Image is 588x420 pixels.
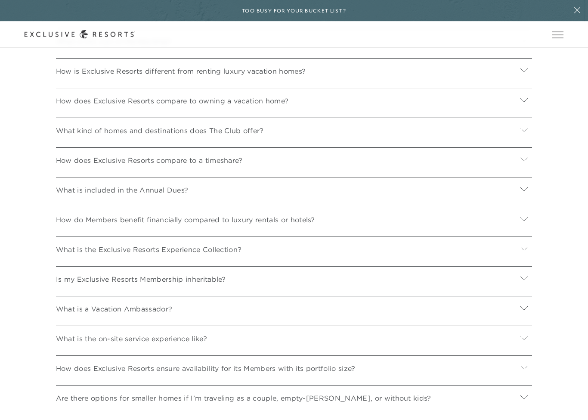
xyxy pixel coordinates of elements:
p: What is a Vacation Ambassador? [56,304,173,314]
p: What is included in the Annual Dues? [56,185,189,196]
p: How does Exclusive Resorts compare to a timeshare? [56,156,243,166]
p: How does Exclusive Resorts compare to owning a vacation home? [56,96,289,106]
iframe: Qualified Messenger [548,380,588,420]
p: How does Exclusive Resorts ensure availability for its Members with its portfolio size? [56,364,356,374]
button: Open navigation [552,32,563,38]
p: What is the Exclusive Resorts Experience Collection? [56,245,242,255]
h6: Too busy for your bucket list? [242,7,346,15]
p: Is my Exclusive Resorts Membership inheritable? [56,274,226,285]
p: How do Members benefit financially compared to luxury rentals or hotels? [56,215,315,225]
p: Are there options for smaller homes if I’m traveling as a couple, empty-[PERSON_NAME], or without... [56,393,431,404]
p: How is Exclusive Resorts different from renting luxury vacation homes? [56,66,306,77]
p: What is the on-site service experience like? [56,334,207,344]
p: What kind of homes and destinations does The Club offer? [56,126,264,136]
